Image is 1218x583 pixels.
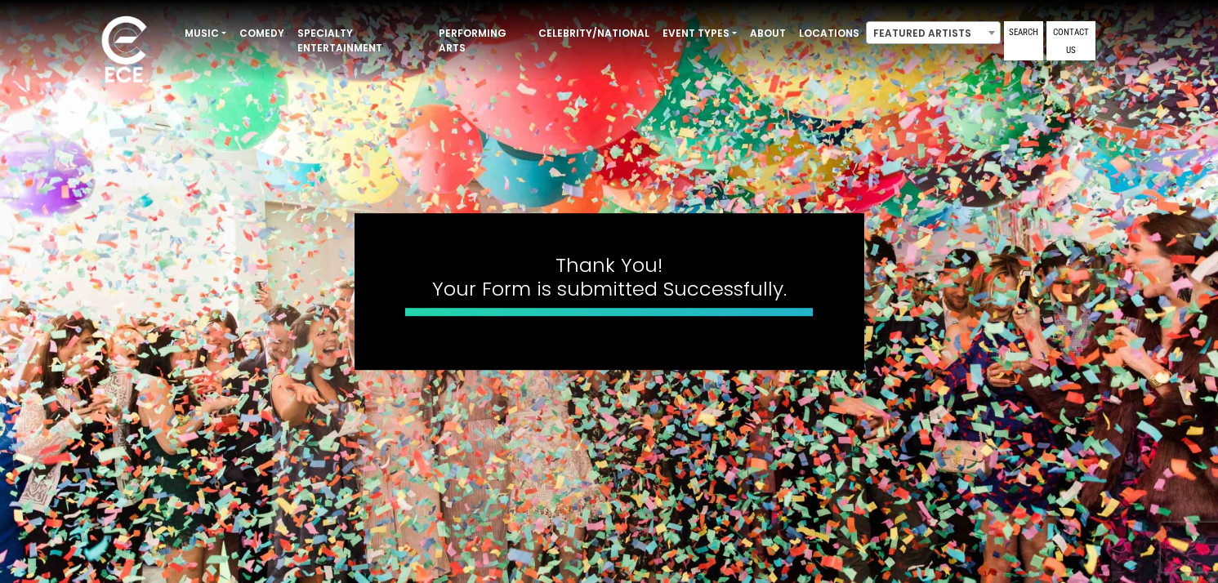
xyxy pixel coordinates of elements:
[792,20,866,47] a: Locations
[432,20,532,62] a: Performing Arts
[867,22,1000,45] span: Featured Artists
[83,11,165,91] img: ece_new_logo_whitev2-1.png
[291,20,432,62] a: Specialty Entertainment
[532,20,656,47] a: Celebrity/National
[405,254,814,301] h4: Thank You! Your Form is submitted Successfully.
[178,20,233,47] a: Music
[1046,21,1095,60] a: Contact Us
[1004,21,1043,60] a: Search
[743,20,792,47] a: About
[866,21,1001,44] span: Featured Artists
[233,20,291,47] a: Comedy
[656,20,743,47] a: Event Types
